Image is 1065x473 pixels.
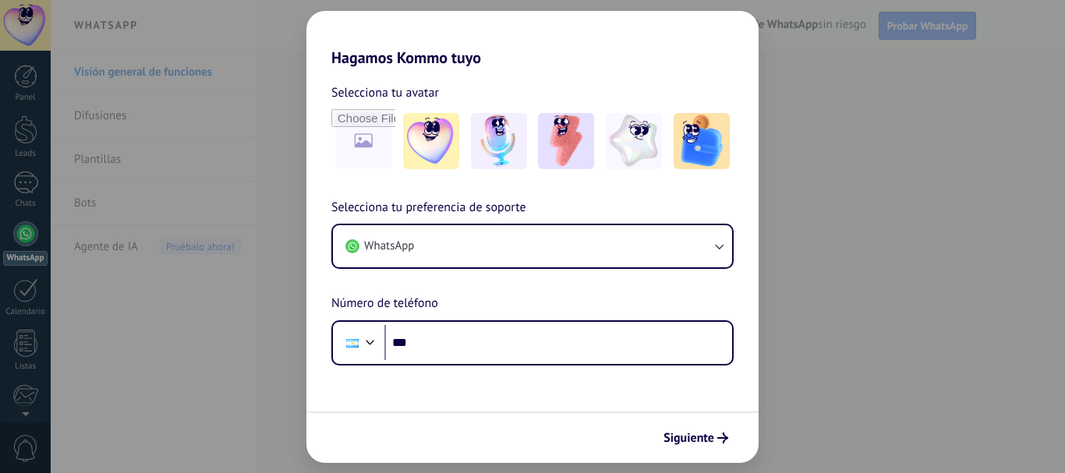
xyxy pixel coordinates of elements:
img: -2.jpeg [471,113,527,169]
button: WhatsApp [333,225,732,267]
span: Selecciona tu avatar [331,83,439,103]
button: Siguiente [656,425,735,451]
span: Número de teléfono [331,294,438,314]
span: Siguiente [663,432,714,443]
img: -5.jpeg [674,113,730,169]
img: -1.jpeg [403,113,459,169]
img: -4.jpeg [606,113,662,169]
div: Argentina: + 54 [338,327,367,359]
span: Selecciona tu preferencia de soporte [331,198,526,218]
h2: Hagamos Kommo tuyo [306,11,759,67]
span: WhatsApp [364,238,414,254]
img: -3.jpeg [538,113,594,169]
